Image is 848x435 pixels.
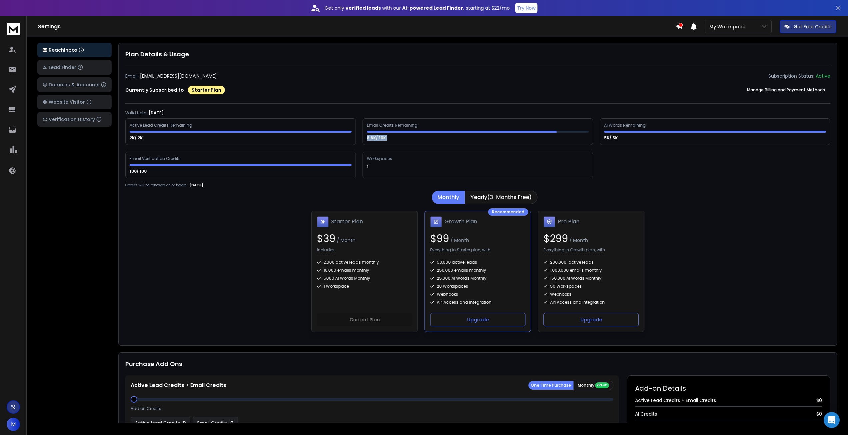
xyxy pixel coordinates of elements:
[543,247,605,254] p: Everything in Growth plan, with
[517,5,535,11] p: Try Now
[130,123,193,128] div: Active Lead Credits Remaining
[768,73,814,79] p: Subscription Status:
[568,237,588,244] span: / Month
[816,411,822,417] span: $ 0
[149,110,164,116] p: [DATE]
[230,420,234,426] p: 0
[816,73,830,79] div: Active
[449,237,469,244] span: / Month
[140,73,217,79] p: [EMAIL_ADDRESS][DOMAIN_NAME]
[573,381,613,390] button: Monthly 20% off
[430,300,525,305] div: API Access and Integration
[367,156,393,161] div: Workspaces
[37,95,112,109] button: Website Visitor
[543,231,568,246] span: $ 299
[131,381,226,389] p: Active Lead Credits + Email Credits
[742,83,830,97] button: Manage Billing and Payment Methods
[543,284,639,289] div: 50 Workspaces
[130,135,144,141] p: 2K/ 2K
[336,237,356,244] span: / Month
[528,381,573,390] button: One Time Purchase
[816,397,822,404] span: $ 0
[325,5,510,11] p: Get only with our starting at $22/mo
[543,268,639,273] div: 1,000,000 emails monthly
[747,87,825,93] p: Manage Billing and Payment Methods
[595,382,609,388] div: 20% off
[367,164,370,169] p: 1
[543,276,639,281] div: 150,000 AI Words Monthly
[317,268,412,273] div: 10,000 emails monthly
[125,359,182,369] h1: Purchase Add Ons
[7,23,20,35] img: logo
[430,313,525,326] button: Upgrade
[635,397,716,404] span: Active Lead Credits + Email Credits
[125,50,830,59] h1: Plan Details & Usage
[430,260,525,265] div: 50,000 active leads
[130,156,182,161] div: Email Verification Credits
[430,292,525,297] div: Webhooks
[190,182,203,188] p: [DATE]
[515,3,537,13] button: Try Now
[543,216,555,228] img: Pro Plan icon
[197,420,228,426] p: Email Credits
[317,216,329,228] img: Starter Plan icon
[430,231,449,246] span: $ 99
[43,48,47,52] img: logo
[317,260,412,265] div: 2,000 active leads monthly
[317,276,412,281] div: 5000 AI Words Monthly
[188,86,225,94] div: Starter Plan
[709,23,748,30] p: My Workspace
[135,420,180,426] p: Active Lead Credits
[37,77,112,92] button: Domains & Accounts
[37,43,112,57] button: ReachInbox
[780,20,836,33] button: Get Free Credits
[444,218,477,226] h1: Growth Plan
[7,418,20,431] button: M
[543,313,639,326] button: Upgrade
[635,384,822,393] h2: Add-on Details
[432,191,465,204] button: Monthly
[125,110,147,116] p: Valid Upto:
[317,284,412,289] div: 1 Workspace
[125,183,188,188] p: Credits will be renewed on or before :
[131,406,161,411] p: Add on Credits
[604,135,619,141] p: 5K/ 5K
[37,60,112,75] button: Lead Finder
[543,300,639,305] div: API Access and Integration
[430,284,525,289] div: 20 Workspaces
[402,5,464,11] strong: AI-powered Lead Finder,
[367,123,419,128] div: Email Credits Remaining
[430,216,442,228] img: Growth Plan icon
[430,276,525,281] div: 25,000 AI Words Monthly
[430,268,525,273] div: 250,000 emails monthly
[430,247,490,254] p: Everything in Starter plan, with
[824,412,840,428] div: Open Intercom Messenger
[794,23,832,30] p: Get Free Credits
[558,218,579,226] h1: Pro Plan
[346,5,381,11] strong: verified leads
[543,292,639,297] div: Webhooks
[604,123,647,128] div: AI Words Remaining
[317,231,336,246] span: $ 39
[465,191,537,204] button: Yearly(3-Months Free)
[38,23,676,31] h1: Settings
[183,420,186,426] p: 0
[317,247,335,254] p: Includes
[367,135,387,141] p: 8.6K/ 10K
[543,260,639,265] div: 200,000 active leads
[37,112,112,127] button: Verification History
[130,169,148,174] p: 100/ 100
[635,411,657,417] span: AI Credits
[488,208,528,216] div: Recommended
[125,73,139,79] p: Email:
[125,87,184,93] p: Currently Subscribed to
[331,218,363,226] h1: Starter Plan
